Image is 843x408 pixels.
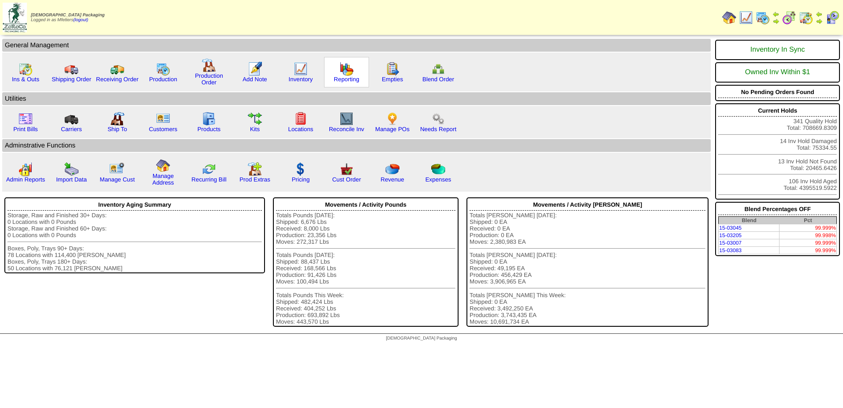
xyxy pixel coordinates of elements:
td: 99.999% [780,247,837,254]
th: Blend [719,217,780,224]
div: Totals [PERSON_NAME] [DATE]: Shipped: 0 EA Received: 0 EA Production: 0 EA Moves: 2,380,983 EA To... [470,212,705,325]
a: Locations [288,126,313,132]
a: Manage Address [153,173,174,186]
img: arrowleft.gif [816,11,823,18]
a: Empties [382,76,403,83]
a: 15-03083 [719,247,742,253]
img: arrowright.gif [816,18,823,25]
a: Inventory [289,76,313,83]
img: truck3.gif [64,112,78,126]
img: truck2.gif [110,62,124,76]
img: home.gif [156,159,170,173]
img: calendarinout.gif [799,11,813,25]
a: Shipping Order [52,76,91,83]
img: network.png [431,62,445,76]
td: Adminstrative Functions [2,139,711,152]
td: 99.999% [780,239,837,247]
img: invoice2.gif [19,112,33,126]
img: line_graph.gif [739,11,753,25]
img: pie_chart.png [385,162,399,176]
span: [DEMOGRAPHIC_DATA] Packaging [31,13,104,18]
img: line_graph.gif [294,62,308,76]
img: calendarblend.gif [782,11,796,25]
a: Recurring Bill [191,176,226,183]
img: workflow.png [431,112,445,126]
img: customers.gif [156,112,170,126]
div: Totals Pounds [DATE]: Shipped: 6,676 Lbs Received: 8,000 Lbs Production: 23,356 Lbs Moves: 272,31... [276,212,455,325]
a: Print Bills [13,126,38,132]
th: Pct [780,217,837,224]
img: reconcile.gif [202,162,216,176]
a: Pricing [292,176,310,183]
a: Ins & Outs [12,76,39,83]
div: Owned Inv Within $1 [718,64,837,81]
a: Kits [250,126,260,132]
div: Storage, Raw and Finished 30+ Days: 0 Locations with 0 Pounds Storage, Raw and Finished 60+ Days:... [7,212,262,272]
img: calendarprod.gif [756,11,770,25]
img: pie_chart2.png [431,162,445,176]
img: locations.gif [294,112,308,126]
div: No Pending Orders Found [718,87,837,98]
a: 15-03007 [719,240,742,246]
a: (logout) [73,18,88,23]
td: 99.999% [780,224,837,232]
div: Movements / Activity [PERSON_NAME] [470,199,705,211]
img: dollar.gif [294,162,308,176]
a: Needs Report [420,126,456,132]
img: arrowright.gif [772,18,780,25]
a: Add Note [242,76,267,83]
img: calendarprod.gif [156,62,170,76]
a: Receiving Order [96,76,138,83]
a: Products [198,126,221,132]
img: calendarcustomer.gif [825,11,839,25]
a: Ship To [108,126,127,132]
img: graph.gif [339,62,354,76]
img: prodextras.gif [248,162,262,176]
img: po.png [385,112,399,126]
div: Current Holds [718,105,837,117]
img: zoroco-logo-small.webp [3,3,27,32]
img: cust_order.png [339,162,354,176]
a: Cust Order [332,176,361,183]
a: Production Order [195,72,223,86]
td: 99.998% [780,232,837,239]
img: import.gif [64,162,78,176]
img: cabinet.gif [202,112,216,126]
img: home.gif [722,11,736,25]
img: factory2.gif [110,112,124,126]
a: Manage POs [375,126,410,132]
a: Revenue [380,176,404,183]
a: Reconcile Inv [329,126,364,132]
img: workflow.gif [248,112,262,126]
a: 15-03045 [719,225,742,231]
div: Inventory Aging Summary [7,199,262,211]
div: Blend Percentages OFF [718,204,837,215]
td: General Management [2,39,711,52]
img: arrowleft.gif [772,11,780,18]
a: Manage Cust [100,176,134,183]
div: Movements / Activity Pounds [276,199,455,211]
img: line_graph2.gif [339,112,354,126]
a: 15-03205 [719,232,742,238]
a: Admin Reports [6,176,45,183]
img: calendarinout.gif [19,62,33,76]
a: Blend Order [422,76,454,83]
td: Utilities [2,92,711,105]
div: 341 Quality Hold Total: 708669.8309 14 Inv Hold Damaged Total: 75334.55 13 Inv Hold Not Found Tot... [715,103,840,200]
a: Import Data [56,176,87,183]
img: factory.gif [202,58,216,72]
img: orders.gif [248,62,262,76]
img: workorder.gif [385,62,399,76]
img: truck.gif [64,62,78,76]
div: Inventory In Sync [718,42,837,58]
a: Expenses [425,176,451,183]
a: Carriers [61,126,82,132]
a: Reporting [334,76,359,83]
a: Production [149,76,177,83]
a: Prod Extras [239,176,270,183]
img: graph2.png [19,162,33,176]
img: managecust.png [109,162,126,176]
span: Logged in as Mfetters [31,13,104,23]
span: [DEMOGRAPHIC_DATA] Packaging [386,336,457,341]
a: Customers [149,126,177,132]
